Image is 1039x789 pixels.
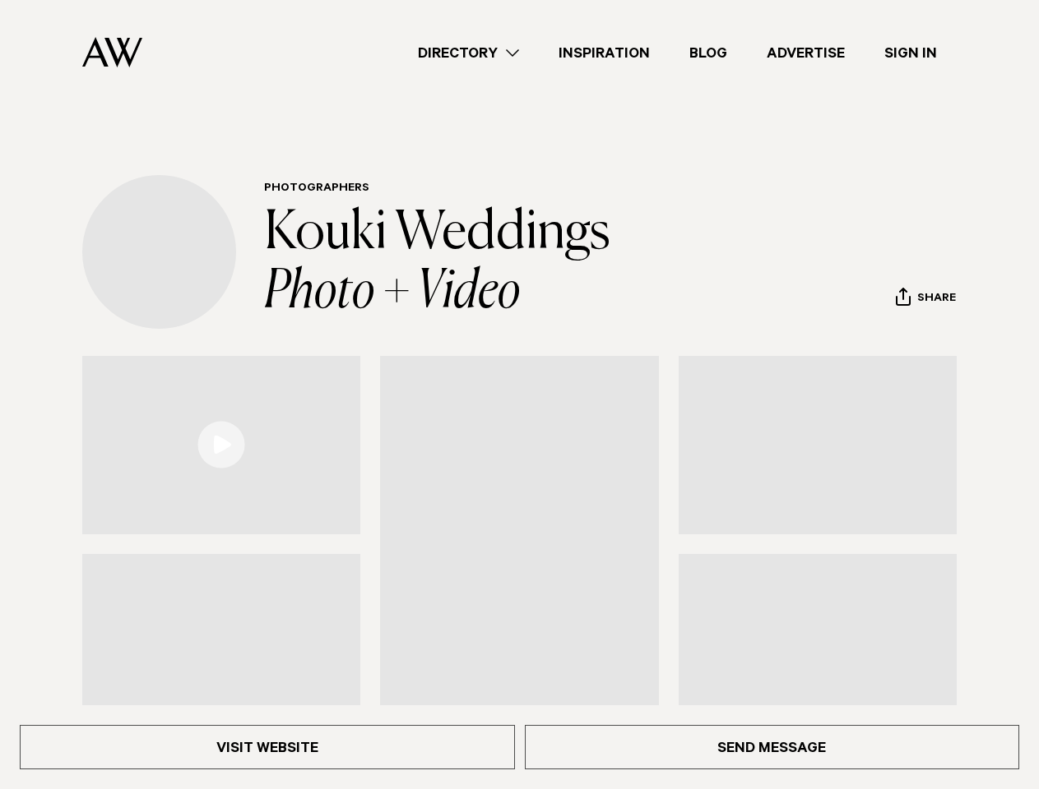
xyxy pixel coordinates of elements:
[895,287,957,311] button: Share
[917,292,956,307] span: Share
[398,42,539,64] a: Directory
[670,42,747,64] a: Blog
[264,182,369,196] a: Photographers
[264,207,610,319] a: Kouki Weddings Photo + Video
[20,725,515,769] a: Visit Website
[539,42,670,64] a: Inspiration
[747,42,865,64] a: Advertise
[525,725,1020,769] a: Send Message
[865,42,957,64] a: Sign In
[82,37,142,67] img: Auckland Weddings Logo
